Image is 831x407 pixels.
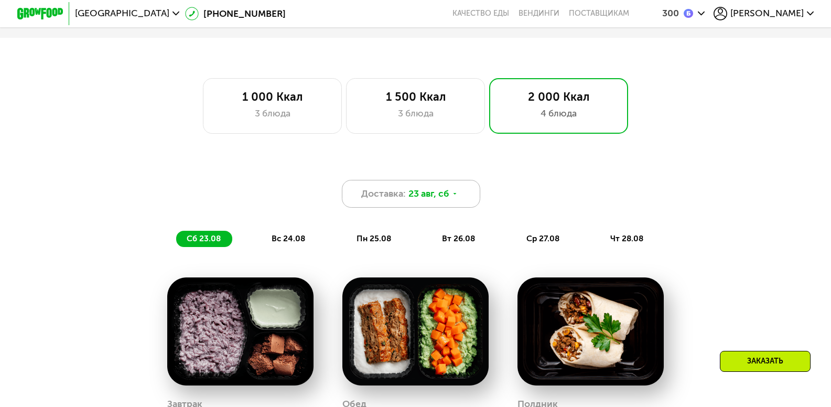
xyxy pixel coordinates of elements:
[187,234,221,243] span: сб 23.08
[501,90,616,104] div: 2 000 Ккал
[720,351,811,372] div: Заказать
[215,90,329,104] div: 1 000 Ккал
[361,187,406,200] span: Доставка:
[185,7,286,20] a: [PHONE_NUMBER]
[526,234,559,243] span: ср 27.08
[519,9,559,18] a: Вендинги
[442,234,475,243] span: вт 26.08
[408,187,449,200] span: 23 авг, сб
[610,234,643,243] span: чт 28.08
[730,9,804,18] span: [PERSON_NAME]
[358,90,472,104] div: 1 500 Ккал
[501,106,616,120] div: 4 блюда
[215,106,329,120] div: 3 блюда
[358,106,472,120] div: 3 блюда
[272,234,305,243] span: вс 24.08
[569,9,629,18] div: поставщикам
[357,234,391,243] span: пн 25.08
[662,9,679,18] div: 300
[75,9,169,18] span: [GEOGRAPHIC_DATA]
[452,9,509,18] a: Качество еды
